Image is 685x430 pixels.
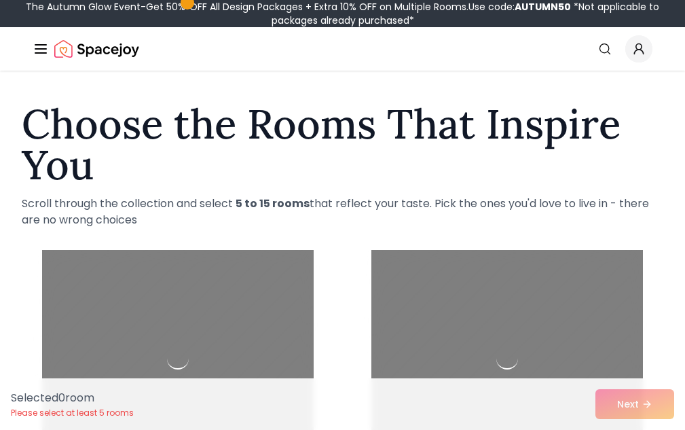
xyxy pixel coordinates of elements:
a: Spacejoy [54,35,139,62]
strong: 5 to 15 rooms [236,196,310,211]
nav: Global [33,27,652,71]
p: Please select at least 5 rooms [11,408,134,418]
img: Spacejoy Logo [54,35,139,62]
p: Scroll through the collection and select that reflect your taste. Pick the ones you'd love to liv... [22,196,663,228]
h1: Choose the Rooms That Inspire You [22,103,663,185]
p: Selected 0 room [11,390,134,406]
